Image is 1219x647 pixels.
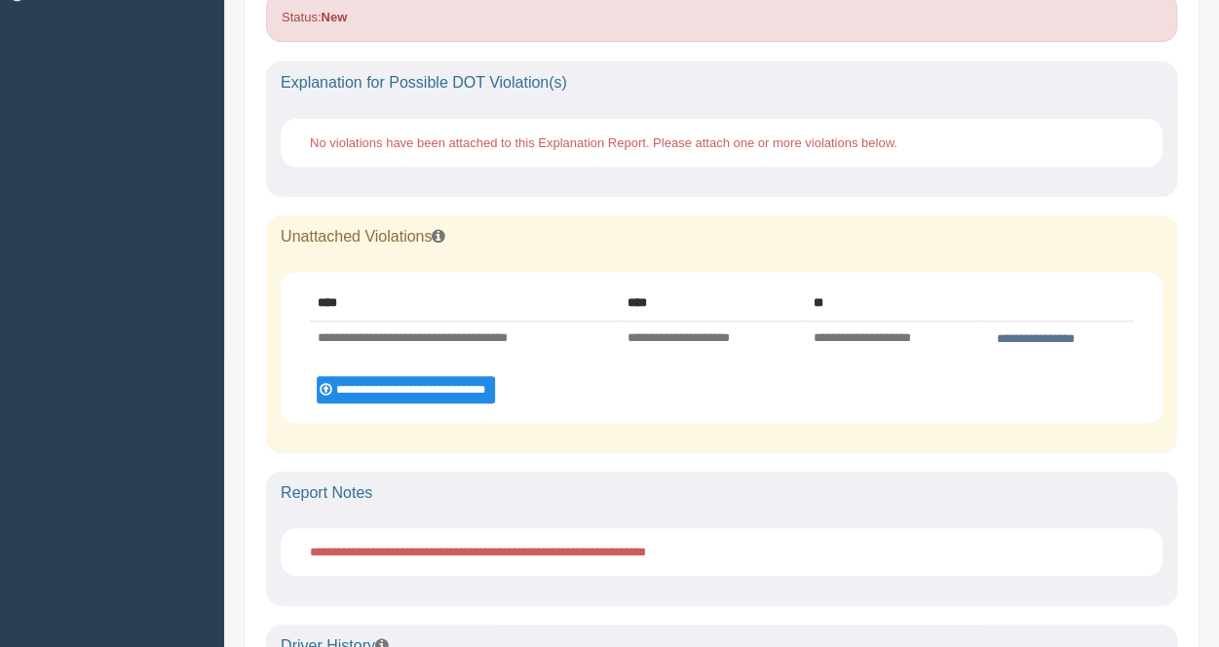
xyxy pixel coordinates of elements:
[310,135,897,150] span: No violations have been attached to this Explanation Report. Please attach one or more violations...
[321,10,347,24] strong: New
[266,472,1177,514] div: Report Notes
[266,215,1177,258] div: Unattached Violations
[266,61,1177,104] div: Explanation for Possible DOT Violation(s)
